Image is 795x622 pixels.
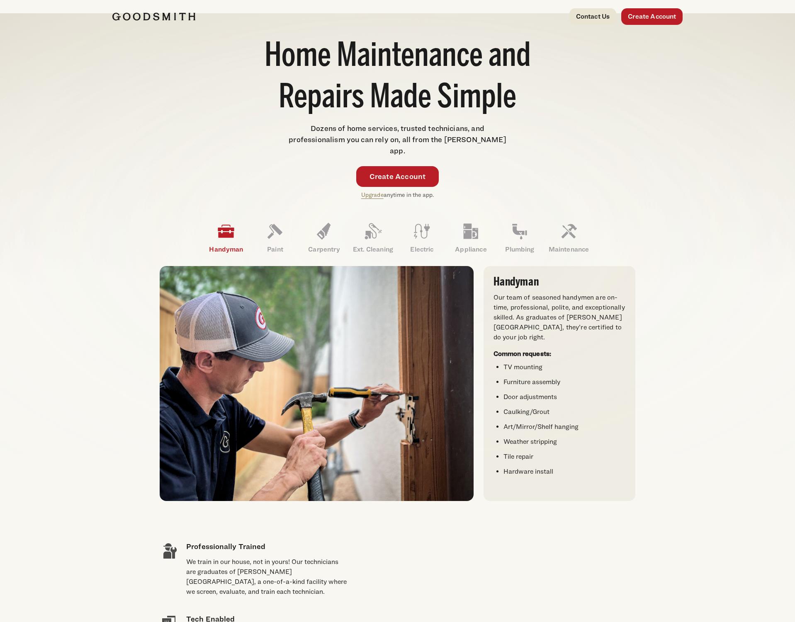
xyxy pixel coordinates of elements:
h1: Home Maintenance and Repairs Made Simple [255,36,540,119]
a: Electric [397,216,446,259]
p: Appliance [446,244,495,254]
p: Electric [397,244,446,254]
a: Paint [250,216,299,259]
p: Handyman [202,244,250,254]
p: Maintenance [544,244,593,254]
img: A handyman in a cap and polo shirt using a hammer to work on a door frame. [160,266,473,501]
p: Ext. Cleaning [348,244,397,254]
a: Carpentry [299,216,348,259]
li: Caulking/Grout [503,407,625,417]
h4: Professionally Trained [186,541,348,552]
strong: Common requests: [494,350,552,358]
p: Paint [250,244,299,254]
p: Plumbing [495,244,544,254]
h3: Handyman [494,276,625,288]
a: Create Account [621,8,683,25]
a: Plumbing [495,216,544,259]
a: Upgrade [361,191,384,198]
li: Door adjustments [503,392,625,402]
a: Create Account [356,166,439,187]
div: We train in our house, not in yours! Our technicians are graduates of [PERSON_NAME][GEOGRAPHIC_DA... [186,557,348,597]
li: Tile repair [503,452,625,462]
p: anytime in the app. [361,190,434,200]
p: Carpentry [299,244,348,254]
a: Appliance [446,216,495,259]
li: TV mounting [503,362,625,372]
a: Contact Us [569,8,617,25]
li: Furniture assembly [503,377,625,387]
p: Our team of seasoned handymen are on-time, professional, polite, and exceptionally skilled. As gr... [494,293,625,342]
li: Art/Mirror/Shelf hanging [503,422,625,432]
a: Maintenance [544,216,593,259]
a: Ext. Cleaning [348,216,397,259]
a: Handyman [202,216,250,259]
li: Weather stripping [503,437,625,447]
span: Dozens of home services, trusted technicians, and professionalism you can rely on, all from the [... [289,124,506,155]
img: Goodsmith [112,12,195,21]
li: Hardware install [503,467,625,477]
